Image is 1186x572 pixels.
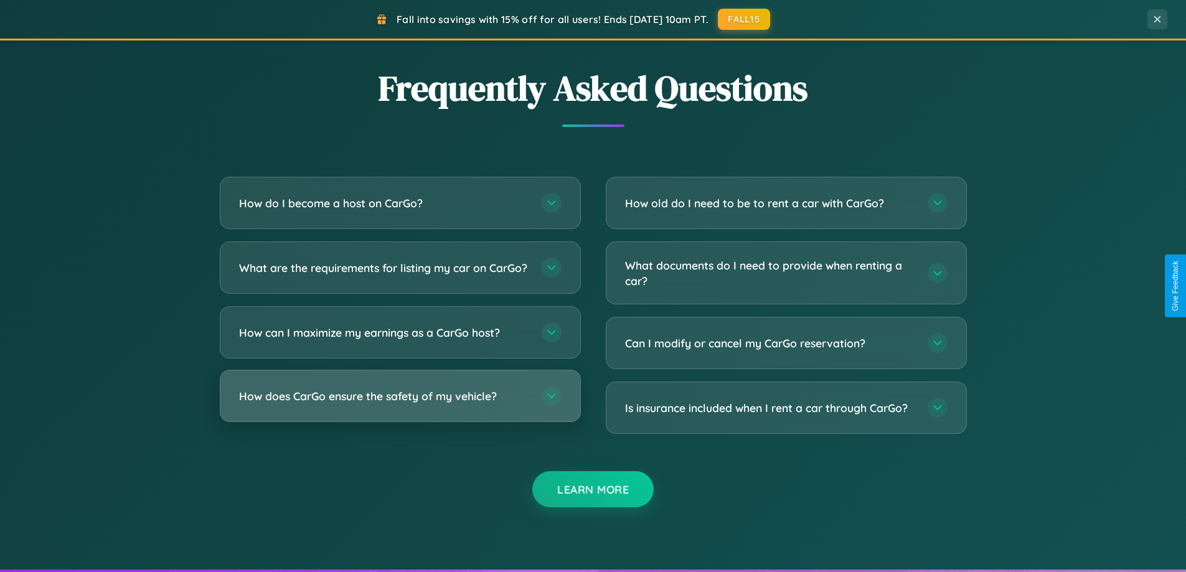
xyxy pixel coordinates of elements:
[239,260,529,276] h3: What are the requirements for listing my car on CarGo?
[625,258,915,288] h3: What documents do I need to provide when renting a car?
[239,195,529,211] h3: How do I become a host on CarGo?
[220,64,967,112] h2: Frequently Asked Questions
[625,195,915,211] h3: How old do I need to be to rent a car with CarGo?
[625,335,915,351] h3: Can I modify or cancel my CarGo reservation?
[239,325,529,340] h3: How can I maximize my earnings as a CarGo host?
[532,471,654,507] button: Learn More
[625,400,915,416] h3: Is insurance included when I rent a car through CarGo?
[718,9,770,30] button: FALL15
[397,13,708,26] span: Fall into savings with 15% off for all users! Ends [DATE] 10am PT.
[239,388,529,404] h3: How does CarGo ensure the safety of my vehicle?
[1171,261,1180,311] div: Give Feedback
